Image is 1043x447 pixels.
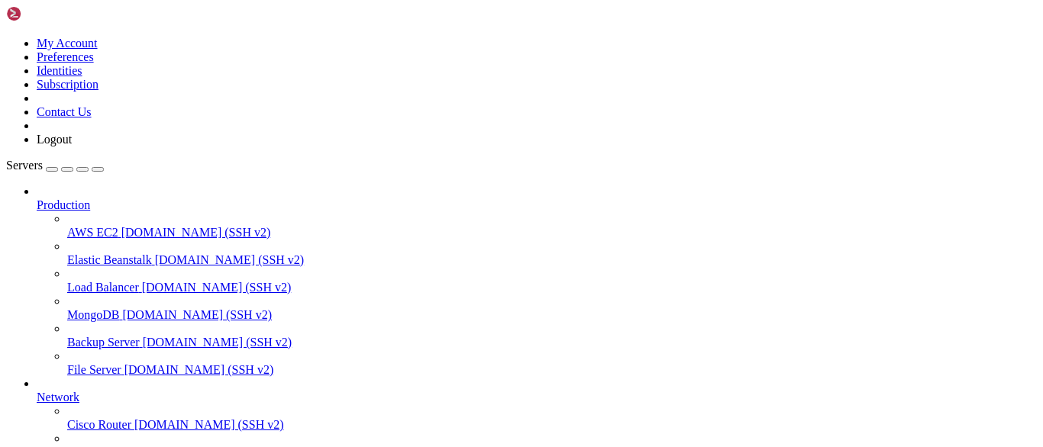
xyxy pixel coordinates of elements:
[37,391,1037,404] a: Network
[37,198,90,211] span: Production
[67,240,1037,267] li: Elastic Beanstalk [DOMAIN_NAME] (SSH v2)
[122,308,272,321] span: [DOMAIN_NAME] (SSH v2)
[143,336,292,349] span: [DOMAIN_NAME] (SSH v2)
[67,281,139,294] span: Load Balancer
[67,336,140,349] span: Backup Server
[134,418,284,431] span: [DOMAIN_NAME] (SSH v2)
[67,253,152,266] span: Elastic Beanstalk
[67,294,1037,322] li: MongoDB [DOMAIN_NAME] (SSH v2)
[67,226,118,239] span: AWS EC2
[67,212,1037,240] li: AWS EC2 [DOMAIN_NAME] (SSH v2)
[37,78,98,91] a: Subscription
[67,418,131,431] span: Cisco Router
[67,322,1037,349] li: Backup Server [DOMAIN_NAME] (SSH v2)
[37,50,94,63] a: Preferences
[67,336,1037,349] a: Backup Server [DOMAIN_NAME] (SSH v2)
[37,185,1037,377] li: Production
[67,363,1037,377] a: File Server [DOMAIN_NAME] (SSH v2)
[67,404,1037,432] li: Cisco Router [DOMAIN_NAME] (SSH v2)
[37,37,98,50] a: My Account
[37,105,92,118] a: Contact Us
[67,418,1037,432] a: Cisco Router [DOMAIN_NAME] (SSH v2)
[142,281,292,294] span: [DOMAIN_NAME] (SSH v2)
[6,159,43,172] span: Servers
[67,308,1037,322] a: MongoDB [DOMAIN_NAME] (SSH v2)
[6,6,94,21] img: Shellngn
[37,391,79,404] span: Network
[67,226,1037,240] a: AWS EC2 [DOMAIN_NAME] (SSH v2)
[155,253,305,266] span: [DOMAIN_NAME] (SSH v2)
[67,267,1037,294] li: Load Balancer [DOMAIN_NAME] (SSH v2)
[67,308,119,321] span: MongoDB
[124,363,274,376] span: [DOMAIN_NAME] (SSH v2)
[67,349,1037,377] li: File Server [DOMAIN_NAME] (SSH v2)
[67,363,121,376] span: File Server
[121,226,271,239] span: [DOMAIN_NAME] (SSH v2)
[37,133,72,146] a: Logout
[37,198,1037,212] a: Production
[37,64,82,77] a: Identities
[67,281,1037,294] a: Load Balancer [DOMAIN_NAME] (SSH v2)
[6,159,104,172] a: Servers
[67,253,1037,267] a: Elastic Beanstalk [DOMAIN_NAME] (SSH v2)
